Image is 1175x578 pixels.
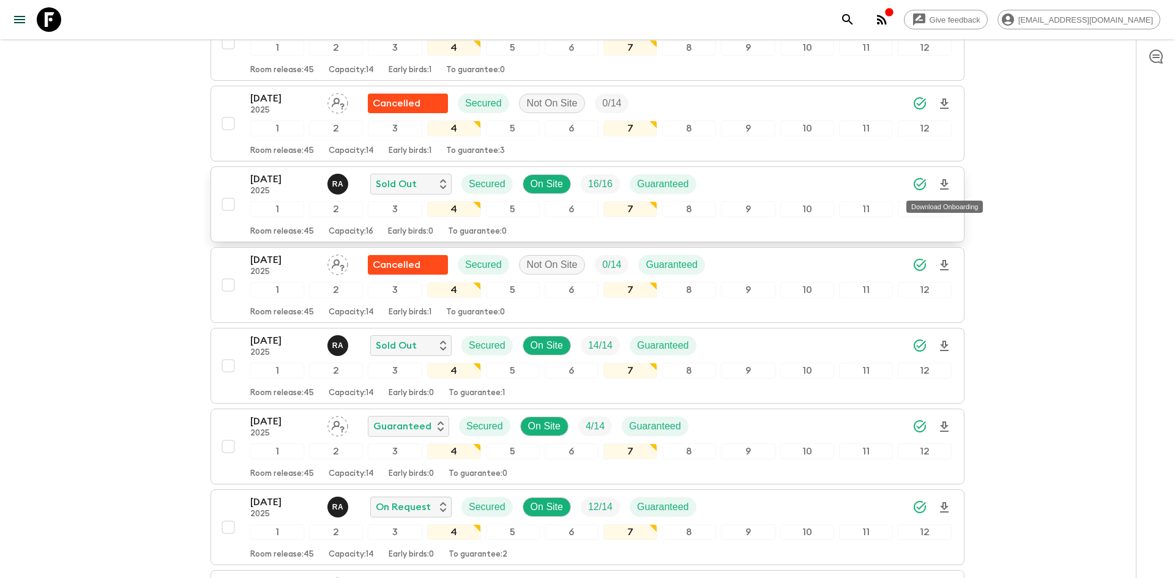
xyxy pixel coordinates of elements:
p: On Site [531,500,563,514]
div: Not On Site [519,94,586,113]
p: To guarantee: 2 [449,550,507,560]
div: 4 [427,282,481,298]
p: Early birds: 1 [389,146,431,156]
div: Secured [458,255,509,275]
svg: Synced Successfully [912,338,927,353]
div: 5 [486,201,540,217]
div: 5 [486,524,540,540]
p: [DATE] [250,253,318,267]
button: [DATE]2025Rupert AndresSold OutSecuredOn SiteTrip FillGuaranteed123456789101112Room release:45Cap... [211,166,964,242]
a: Give feedback [904,10,988,29]
div: 6 [545,201,599,217]
button: [DATE]2025Assign pack leaderFlash Pack cancellationSecuredNot On SiteTrip FillGuaranteed123456789... [211,247,964,323]
div: Secured [459,417,510,436]
span: Assign pack leader [327,420,348,429]
button: [DATE]2025Assign pack leaderFlash Pack cancellationSecuredNot On SiteTrip Fill123456789101112Room... [211,86,964,161]
svg: Download Onboarding [937,420,952,434]
div: 3 [368,40,422,56]
div: 3 [368,363,422,379]
p: On Site [531,177,563,191]
p: Early birds: 1 [389,65,431,75]
div: 7 [603,40,657,56]
p: R A [332,502,344,512]
div: Secured [461,497,513,517]
div: 1 [250,282,304,298]
span: Assign pack leader [327,97,348,106]
div: Trip Fill [595,94,629,113]
p: Guaranteed [637,500,689,514]
div: 2 [309,363,363,379]
div: [EMAIL_ADDRESS][DOMAIN_NAME] [998,10,1160,29]
div: Trip Fill [595,255,629,275]
span: [EMAIL_ADDRESS][DOMAIN_NAME] [1012,15,1160,24]
p: Cancelled [373,258,420,272]
p: Sold Out [376,338,417,353]
div: Download Onboarding [906,201,983,213]
p: 12 / 14 [588,500,613,514]
div: 11 [839,282,893,298]
span: Rupert Andres [327,339,351,349]
div: 1 [250,201,304,217]
div: Trip Fill [581,336,620,355]
div: 2 [309,443,363,459]
div: 9 [721,40,775,56]
p: [DATE] [250,172,318,187]
div: 7 [603,524,657,540]
div: On Site [523,174,571,194]
div: 2 [309,282,363,298]
div: 8 [662,363,716,379]
svg: Download Onboarding [937,177,952,192]
p: To guarantee: 1 [449,388,505,398]
div: 2 [309,201,363,217]
div: On Site [523,336,571,355]
p: Sold Out [376,177,417,191]
div: 10 [780,443,834,459]
p: Guaranteed [373,419,431,434]
p: [DATE] [250,495,318,509]
button: [DATE]2025Rupert AndresOn RequestSecuredOn SiteTrip FillGuaranteed123456789101112Room release:45C... [211,489,964,565]
p: Guaranteed [629,419,681,434]
div: 10 [780,363,834,379]
div: 4 [427,201,481,217]
div: On Site [520,417,569,436]
div: 3 [368,120,422,136]
div: 9 [721,201,775,217]
div: 4 [427,363,481,379]
span: Assign pack leader [327,258,348,268]
div: 12 [898,120,952,136]
div: Flash Pack cancellation [368,255,448,275]
button: RA [327,497,351,517]
svg: Synced Successfully [912,177,927,191]
svg: Synced Successfully [912,500,927,514]
p: 0 / 14 [602,96,621,111]
p: Guaranteed [637,177,689,191]
div: 9 [721,282,775,298]
p: Room release: 45 [250,469,314,479]
p: R A [332,341,344,350]
p: Secured [465,258,502,272]
p: To guarantee: 0 [448,227,507,237]
div: 5 [486,363,540,379]
div: 6 [545,524,599,540]
div: 9 [721,120,775,136]
div: 6 [545,443,599,459]
div: 3 [368,443,422,459]
p: On Site [531,338,563,353]
p: Early birds: 1 [389,308,431,317]
svg: Synced Successfully [912,419,927,434]
div: 9 [721,443,775,459]
p: 0 / 14 [602,258,621,272]
div: 10 [780,201,834,217]
div: 10 [780,40,834,56]
p: Not On Site [527,258,578,272]
p: 4 / 14 [586,419,605,434]
button: RA [327,335,351,356]
div: Trip Fill [578,417,612,436]
p: Room release: 45 [250,146,314,156]
div: 1 [250,443,304,459]
div: 8 [662,40,716,56]
p: 2025 [250,509,318,519]
div: 8 [662,201,716,217]
p: Not On Site [527,96,578,111]
p: Room release: 45 [250,388,314,398]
